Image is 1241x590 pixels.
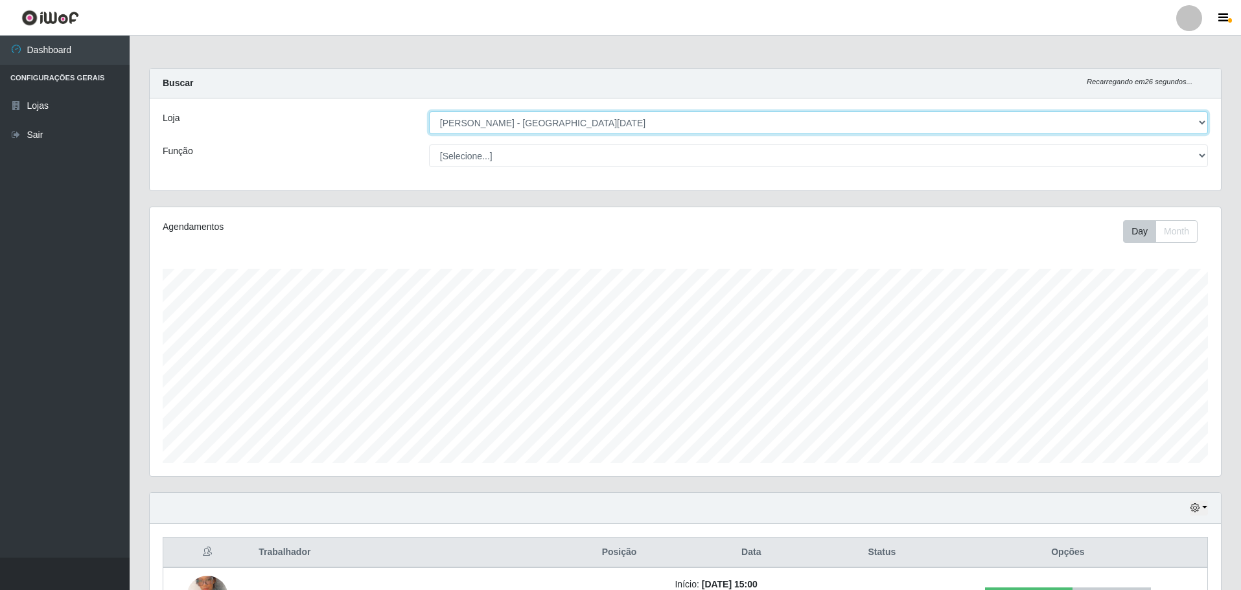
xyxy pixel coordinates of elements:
th: Status [835,538,929,568]
label: Função [163,144,193,158]
label: Loja [163,111,180,125]
strong: Buscar [163,78,193,88]
div: Agendamentos [163,220,587,234]
th: Data [667,538,835,568]
th: Trabalhador [251,538,571,568]
img: CoreUI Logo [21,10,79,26]
div: Toolbar with button groups [1123,220,1208,243]
button: Day [1123,220,1156,243]
div: First group [1123,220,1198,243]
th: Opções [929,538,1208,568]
th: Posição [572,538,667,568]
time: [DATE] 15:00 [702,579,758,589]
button: Month [1155,220,1198,243]
i: Recarregando em 26 segundos... [1087,78,1192,85]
